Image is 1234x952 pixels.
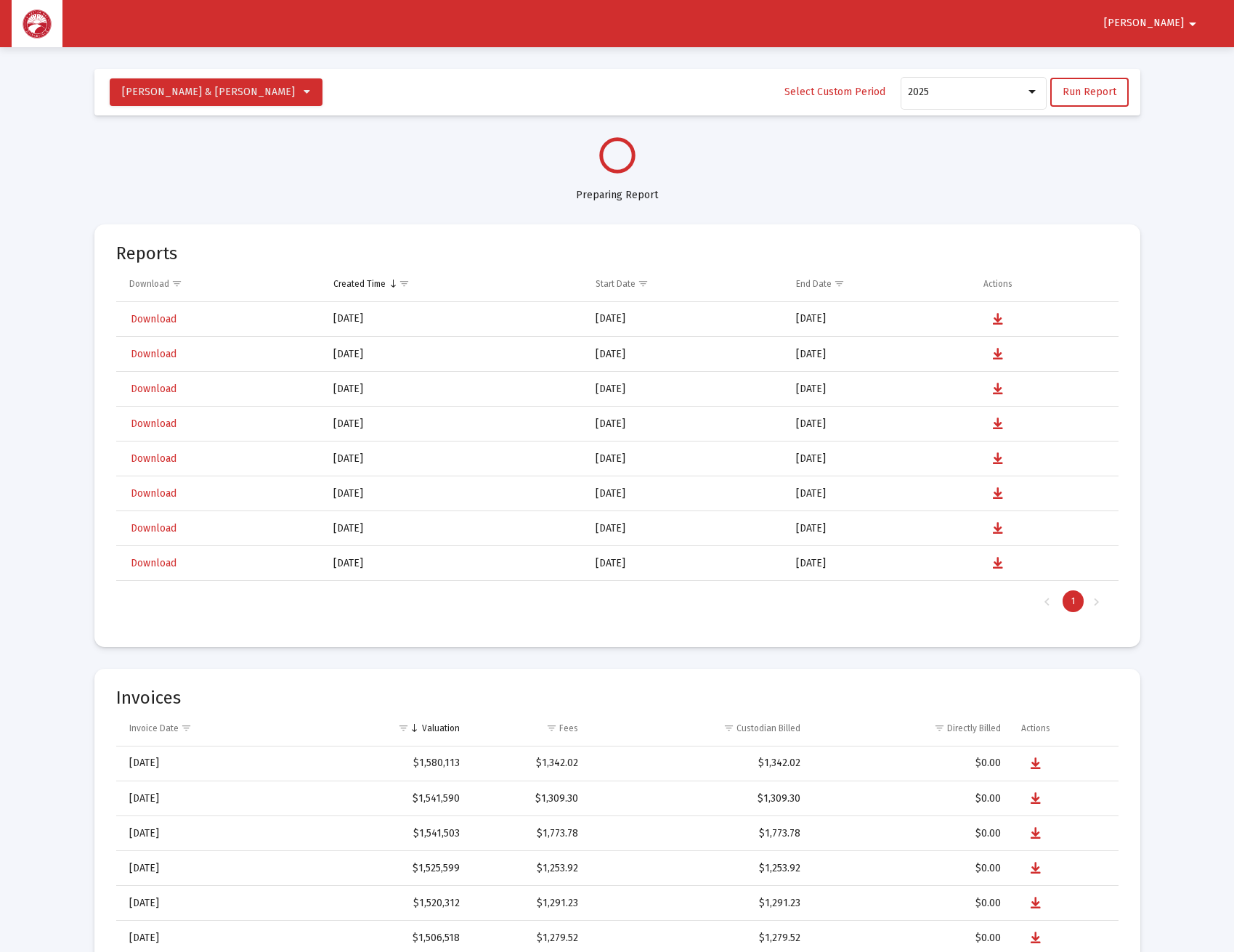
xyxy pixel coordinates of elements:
td: [DATE] [585,511,785,546]
td: $1,309.30 [588,781,810,816]
mat-icon: arrow_drop_down [1184,9,1201,38]
span: Download [131,348,176,360]
td: [DATE] [786,337,973,372]
td: [DATE] [786,442,973,476]
td: Column Fees [470,711,589,746]
div: [DATE] [129,756,298,770]
td: $1,541,590 [308,781,470,816]
span: Select Custom Period [784,86,885,98]
td: [DATE] [585,337,785,372]
td: Column Valuation [308,711,470,746]
div: Page Navigation [116,581,1119,622]
div: [DATE] [333,452,575,466]
div: Next Page [1084,590,1108,612]
td: Column Start Date [585,267,785,301]
span: [PERSON_NAME] & [PERSON_NAME] [122,86,295,98]
div: [DATE] [129,896,298,911]
td: Column Directly Billed [811,711,1011,746]
div: Valuation [422,723,460,734]
div: [DATE] [333,347,575,362]
td: [DATE] [585,302,785,337]
div: Data grid [116,267,1119,622]
td: [DATE] [585,546,785,581]
td: $1,291.23 [588,886,810,921]
td: [DATE] [786,546,973,581]
td: $1,309.30 [470,781,589,816]
div: [DATE] [129,931,298,945]
mat-card-title: Invoices [116,691,181,705]
div: Page 1 [1063,590,1084,612]
td: $1,541,503 [308,816,470,851]
td: $1,342.02 [470,746,589,781]
td: [DATE] [786,407,973,442]
span: Show filter options for column 'Directly Billed' [934,723,945,733]
div: Fees [559,723,578,734]
td: [DATE] [585,442,785,476]
td: [DATE] [786,302,973,337]
td: $1,253.92 [588,851,810,886]
td: $0.00 [811,851,1011,886]
span: Run Report [1063,86,1116,98]
div: [DATE] [129,792,298,806]
td: Column Custodian Billed [588,711,810,746]
td: Column Actions [1011,711,1119,746]
div: [DATE] [333,521,575,536]
div: Previous Page [1035,590,1059,612]
span: Download [131,383,176,395]
td: [DATE] [585,372,785,407]
td: Column Download [116,267,324,301]
span: Show filter options for column 'Fees' [546,723,557,733]
td: $1,580,113 [308,746,470,781]
td: $1,253.92 [470,851,589,886]
div: Directly Billed [947,723,1001,734]
button: [PERSON_NAME] [1087,9,1219,38]
div: Download [129,278,169,290]
span: Show filter options for column 'Valuation' [398,723,409,733]
span: Download [131,418,176,430]
td: $0.00 [811,746,1011,781]
td: Column End Date [786,267,973,301]
span: Download [131,452,176,465]
span: Show filter options for column 'Created Time' [399,278,410,289]
div: [DATE] [333,487,575,501]
td: $1,525,599 [308,851,470,886]
div: Created Time [333,278,386,290]
span: Show filter options for column 'Custodian Billed' [723,723,734,733]
div: Actions [983,278,1012,290]
span: 2025 [908,86,929,98]
td: $0.00 [811,816,1011,851]
td: $1,773.78 [470,816,589,851]
button: Run Report [1050,78,1129,107]
td: Column Actions [973,267,1119,301]
button: [PERSON_NAME] & [PERSON_NAME] [110,78,322,106]
td: $1,520,312 [308,886,470,921]
div: [DATE] [333,382,575,396]
div: [DATE] [129,861,298,876]
td: Column Invoice Date [116,711,308,746]
div: Start Date [596,278,636,290]
span: Download [131,487,176,500]
span: Show filter options for column 'End Date' [834,278,845,289]
div: End Date [796,278,832,290]
div: [DATE] [129,826,298,841]
span: Download [131,557,176,569]
div: [DATE] [333,417,575,431]
span: [PERSON_NAME] [1104,17,1184,30]
mat-card-title: Reports [116,246,177,261]
td: [DATE] [786,372,973,407]
div: [DATE] [333,556,575,571]
td: [DATE] [585,407,785,442]
span: Download [131,313,176,325]
td: $0.00 [811,886,1011,921]
td: Column Created Time [323,267,585,301]
td: $0.00 [811,781,1011,816]
span: Show filter options for column 'Start Date' [638,278,649,289]
div: [DATE] [333,312,575,326]
div: Preparing Report [94,174,1140,203]
img: Dashboard [23,9,52,38]
td: $1,773.78 [588,816,810,851]
span: Show filter options for column 'Download' [171,278,182,289]
div: Custodian Billed [736,723,800,734]
span: Show filter options for column 'Invoice Date' [181,723,192,733]
td: [DATE] [585,476,785,511]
